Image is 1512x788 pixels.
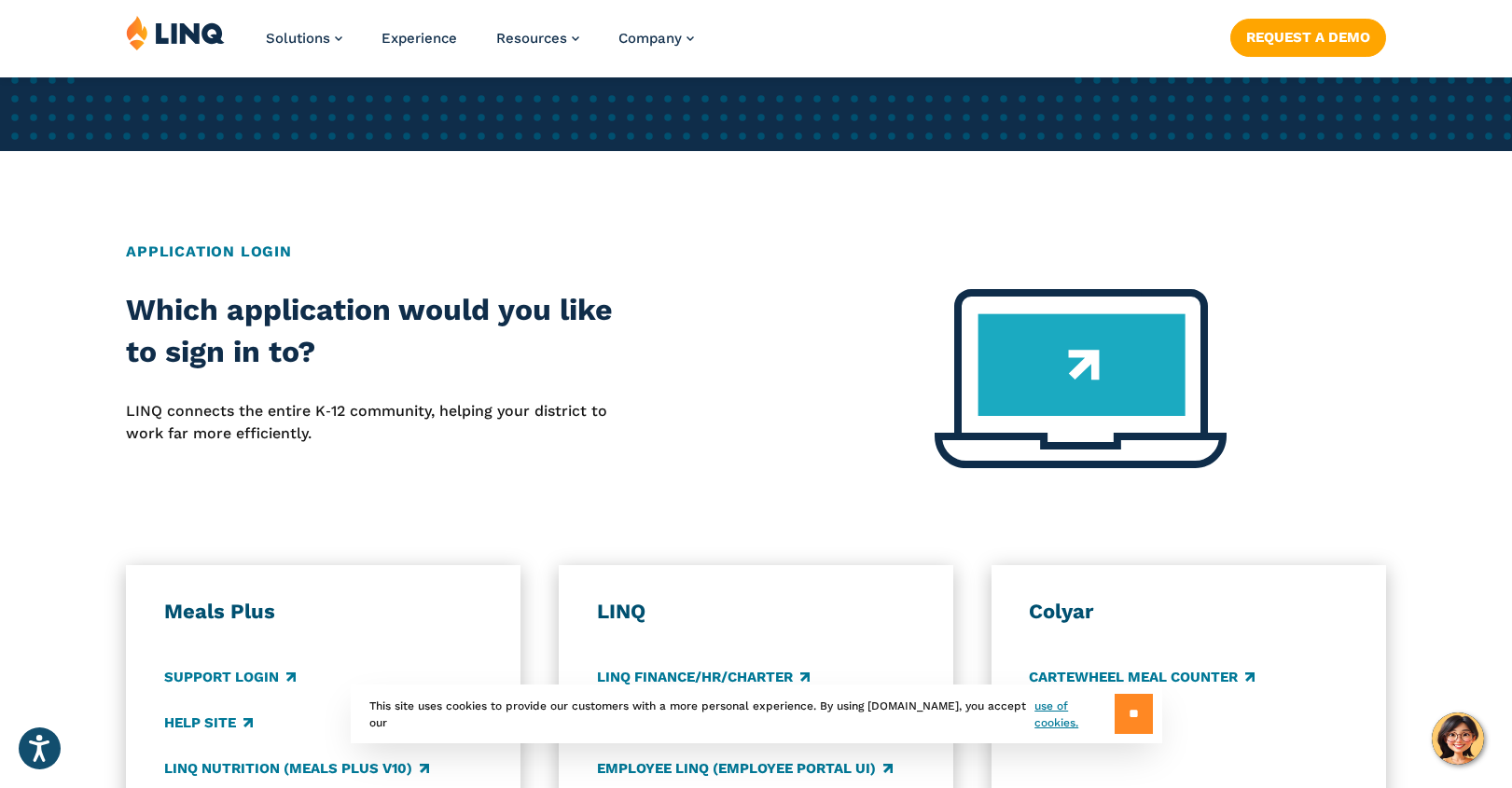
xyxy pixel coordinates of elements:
button: Hello, have a question? Let’s chat. [1432,712,1484,765]
a: CARTEWHEEL Meal Counter [1029,667,1255,687]
a: Company [618,30,694,47]
a: Resources [496,30,579,47]
span: Company [618,30,682,47]
a: Support Login [164,667,296,687]
h3: Colyar [1029,599,1348,625]
span: Solutions [266,30,330,47]
span: Resources [496,30,567,47]
a: Experience [381,30,457,47]
nav: Button Navigation [1230,15,1386,56]
h3: Meals Plus [164,599,483,625]
a: use of cookies. [1034,698,1114,731]
p: LINQ connects the entire K‑12 community, helping your district to work far more efficiently. [126,400,629,446]
h2: Which application would you like to sign in to? [126,289,629,374]
a: Request a Demo [1230,19,1386,56]
nav: Primary Navigation [266,15,694,76]
div: This site uses cookies to provide our customers with a more personal experience. By using [DOMAIN... [351,684,1162,743]
a: Solutions [266,30,342,47]
h2: Application Login [126,241,1386,263]
a: Help Site [164,712,253,733]
img: LINQ | K‑12 Software [126,15,225,50]
a: LINQ Finance/HR/Charter [597,667,810,687]
h3: LINQ [597,599,916,625]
